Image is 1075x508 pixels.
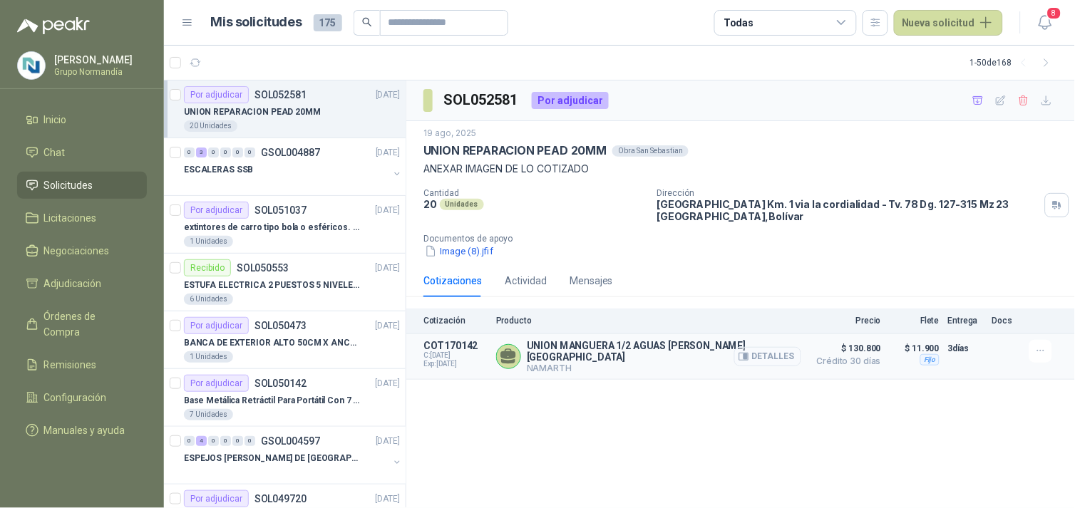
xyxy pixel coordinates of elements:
[920,354,940,366] div: Fijo
[220,436,231,446] div: 0
[184,86,249,103] div: Por adjudicar
[423,244,495,259] button: Image (8).jfif
[570,273,613,289] div: Mensajes
[17,417,147,444] a: Manuales y ayuda
[17,351,147,378] a: Remisiones
[184,394,361,408] p: Base Metálica Retráctil Para Portátil Con 7 Altur
[17,384,147,411] a: Configuración
[184,452,361,465] p: ESPEJOS [PERSON_NAME] DE [GEOGRAPHIC_DATA][DATE]
[184,336,361,350] p: BANCA DE EXTERIOR ALTO 50CM X ANCHO 100CM FONDO 45CM CON ESPALDAR
[184,294,233,305] div: 6 Unidades
[254,378,307,388] p: SOL050142
[261,436,320,446] p: GSOL004597
[44,112,67,128] span: Inicio
[184,163,253,177] p: ESCALERAS SSB
[423,143,607,158] p: UNION REPARACION PEAD 20MM
[423,188,646,198] p: Cantidad
[184,120,237,132] div: 20 Unidades
[164,196,406,254] a: Por adjudicarSOL051037[DATE] extintores de carro tipo bola o esféricos. Eficacia 21A - 113B1 Unid...
[527,363,801,373] p: NAMARTH
[444,89,520,111] h3: SOL052581
[423,316,488,326] p: Cotización
[376,377,400,390] p: [DATE]
[890,340,940,357] p: $ 11.900
[423,127,476,140] p: 19 ago, 2025
[17,172,147,199] a: Solicitudes
[44,276,102,291] span: Adjudicación
[44,243,110,259] span: Negociaciones
[245,436,255,446] div: 0
[423,340,488,351] p: COT170142
[184,279,361,292] p: ESTUFA ELECTRICA 2 PUESTOS 5 NIVELES DE TEMPERATURA 2000 W
[44,357,97,373] span: Remisiones
[1032,10,1058,36] button: 8
[423,360,488,368] span: Exp: [DATE]
[184,144,403,190] a: 0 3 0 0 0 0 GSOL004887[DATE] ESCALERAS SSB
[164,311,406,369] a: Por adjudicarSOL050473[DATE] BANCA DE EXTERIOR ALTO 50CM X ANCHO 100CM FONDO 45CM CON ESPALDAR1 U...
[184,259,231,276] div: Recibido
[164,369,406,427] a: Por adjudicarSOL050142[DATE] Base Metálica Retráctil Para Portátil Con 7 Altur7 Unidades
[496,316,801,326] p: Producto
[184,221,361,234] p: extintores de carro tipo bola o esféricos. Eficacia 21A - 113B
[184,351,233,363] div: 1 Unidades
[970,51,1058,74] div: 1 - 50 de 168
[208,147,219,157] div: 0
[1046,6,1062,20] span: 8
[184,202,249,219] div: Por adjudicar
[196,147,207,157] div: 3
[164,254,406,311] a: RecibidoSOL050553[DATE] ESTUFA ELECTRICA 2 PUESTOS 5 NIVELES DE TEMPERATURA 2000 W6 Unidades
[657,188,1040,198] p: Dirección
[261,147,320,157] p: GSOL004887
[423,161,1058,177] p: ANEXAR IMAGEN DE LO COTIZADO
[890,316,940,326] p: Flete
[440,199,484,210] div: Unidades
[44,177,93,193] span: Solicitudes
[810,357,881,366] span: Crédito 30 días
[220,147,231,157] div: 0
[17,139,147,166] a: Chat
[17,204,147,232] a: Licitaciones
[237,263,289,273] p: SOL050553
[532,92,609,109] div: Por adjudicar
[362,17,372,27] span: search
[17,17,90,34] img: Logo peakr
[44,210,97,226] span: Licitaciones
[54,68,143,76] p: Grupo Normandía
[254,494,307,504] p: SOL049720
[948,340,984,357] p: 3 días
[423,351,488,360] span: C: [DATE]
[232,436,243,446] div: 0
[612,145,689,157] div: Obra San Sebastian
[184,236,233,247] div: 1 Unidades
[254,90,307,100] p: SOL052581
[948,316,984,326] p: Entrega
[211,12,302,33] h1: Mis solicitudes
[376,319,400,333] p: [DATE]
[505,273,547,289] div: Actividad
[314,14,342,31] span: 175
[423,198,437,210] p: 20
[17,303,147,346] a: Órdenes de Compra
[17,237,147,264] a: Negociaciones
[254,321,307,331] p: SOL050473
[894,10,1003,36] button: Nueva solicitud
[376,146,400,160] p: [DATE]
[17,270,147,297] a: Adjudicación
[196,436,207,446] div: 4
[423,234,1069,244] p: Documentos de apoyo
[184,490,249,507] div: Por adjudicar
[992,316,1021,326] p: Docs
[184,409,233,420] div: 7 Unidades
[17,106,147,133] a: Inicio
[376,435,400,448] p: [DATE]
[44,145,66,160] span: Chat
[734,347,801,366] button: Detalles
[184,375,249,392] div: Por adjudicar
[44,423,125,438] span: Manuales y ayuda
[376,261,400,275] p: [DATE]
[724,15,753,31] div: Todas
[245,147,255,157] div: 0
[232,147,243,157] div: 0
[44,309,133,340] span: Órdenes de Compra
[18,52,45,79] img: Company Logo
